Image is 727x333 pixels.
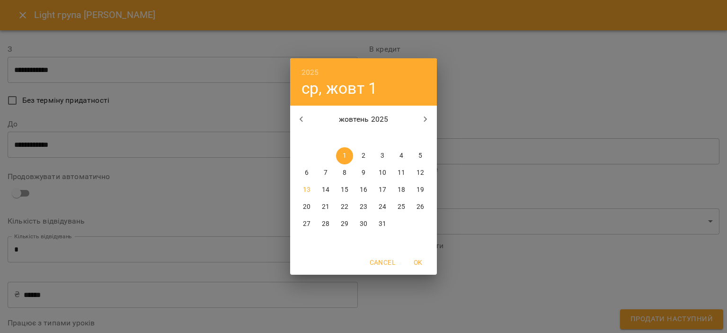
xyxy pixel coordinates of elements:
[374,181,391,198] button: 17
[317,198,334,216] button: 21
[398,168,405,178] p: 11
[313,114,415,125] p: жовтень 2025
[336,164,353,181] button: 8
[412,133,429,143] span: нд
[303,185,310,195] p: 13
[317,133,334,143] span: вт
[381,151,384,161] p: 3
[417,168,424,178] p: 12
[298,181,315,198] button: 13
[303,202,310,212] p: 20
[355,181,372,198] button: 16
[322,185,329,195] p: 14
[298,133,315,143] span: пн
[301,66,319,79] button: 2025
[418,151,422,161] p: 5
[412,198,429,216] button: 26
[379,202,386,212] p: 24
[355,216,372,233] button: 30
[393,147,410,164] button: 4
[336,147,353,164] button: 1
[366,254,399,271] button: Cancel
[355,164,372,181] button: 9
[301,79,377,98] button: ср, жовт 1
[362,151,365,161] p: 2
[398,185,405,195] p: 18
[317,164,334,181] button: 7
[343,168,346,178] p: 8
[336,216,353,233] button: 29
[379,168,386,178] p: 10
[317,216,334,233] button: 28
[379,185,386,195] p: 17
[374,216,391,233] button: 31
[322,202,329,212] p: 21
[417,202,424,212] p: 26
[305,168,309,178] p: 6
[374,164,391,181] button: 10
[374,147,391,164] button: 3
[370,257,395,268] span: Cancel
[417,185,424,195] p: 19
[343,151,346,161] p: 1
[336,181,353,198] button: 15
[360,202,367,212] p: 23
[341,202,348,212] p: 22
[324,168,328,178] p: 7
[412,147,429,164] button: 5
[399,151,403,161] p: 4
[355,147,372,164] button: 2
[398,202,405,212] p: 25
[393,198,410,216] button: 25
[360,185,367,195] p: 16
[341,219,348,229] p: 29
[336,198,353,216] button: 22
[379,219,386,229] p: 31
[393,181,410,198] button: 18
[298,164,315,181] button: 6
[393,164,410,181] button: 11
[374,133,391,143] span: пт
[407,257,429,268] span: OK
[362,168,365,178] p: 9
[412,181,429,198] button: 19
[303,219,310,229] p: 27
[298,198,315,216] button: 20
[393,133,410,143] span: сб
[374,198,391,216] button: 24
[317,181,334,198] button: 14
[322,219,329,229] p: 28
[412,164,429,181] button: 12
[355,198,372,216] button: 23
[360,219,367,229] p: 30
[336,133,353,143] span: ср
[341,185,348,195] p: 15
[403,254,433,271] button: OK
[355,133,372,143] span: чт
[298,216,315,233] button: 27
